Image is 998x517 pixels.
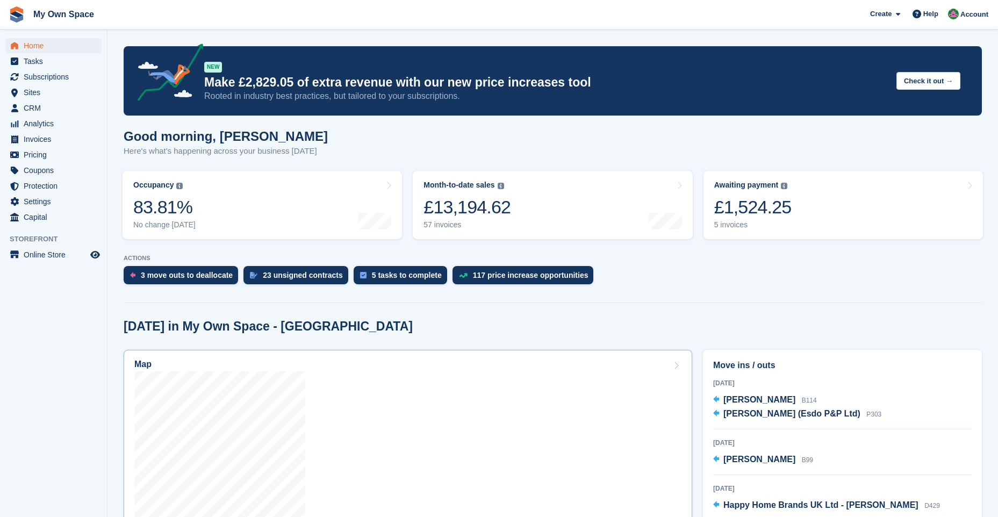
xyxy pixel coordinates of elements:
a: My Own Space [29,5,98,23]
img: icon-info-grey-7440780725fd019a000dd9b08b2336e03edf1995a4989e88bcd33f0948082b44.svg [781,183,787,189]
span: P303 [866,411,881,418]
a: Occupancy 83.81% No change [DATE] [123,171,402,239]
a: 23 unsigned contracts [243,266,354,290]
span: Home [24,38,88,53]
img: icon-info-grey-7440780725fd019a000dd9b08b2336e03edf1995a4989e88bcd33f0948082b44.svg [176,183,183,189]
span: Tasks [24,54,88,69]
span: [PERSON_NAME] [723,395,795,404]
span: Storefront [10,234,107,245]
div: [DATE] [713,484,972,493]
img: price_increase_opportunities-93ffe204e8149a01c8c9dc8f82e8f89637d9d84a8eef4429ea346261dce0b2c0.svg [459,273,468,278]
a: menu [5,163,102,178]
div: £1,524.25 [714,196,792,218]
div: Month-to-date sales [423,181,494,190]
a: Happy Home Brands UK Ltd - [PERSON_NAME] D429 [713,499,940,513]
span: Account [960,9,988,20]
img: contract_signature_icon-13c848040528278c33f63329250d36e43548de30e8caae1d1a13099fd9432cc5.svg [250,272,257,278]
a: menu [5,100,102,116]
span: Sites [24,85,88,100]
span: Settings [24,194,88,209]
a: menu [5,69,102,84]
span: Capital [24,210,88,225]
span: Protection [24,178,88,193]
span: Invoices [24,132,88,147]
a: 117 price increase opportunities [453,266,599,290]
span: Coupons [24,163,88,178]
a: menu [5,38,102,53]
span: Pricing [24,147,88,162]
p: Here's what's happening across your business [DATE] [124,145,328,157]
span: Analytics [24,116,88,131]
div: 3 move outs to deallocate [141,271,233,279]
span: Create [870,9,892,19]
div: NEW [204,62,222,73]
div: [DATE] [713,378,972,388]
div: No change [DATE] [133,220,196,229]
a: menu [5,210,102,225]
span: [PERSON_NAME] (Esdo P&P Ltd) [723,409,860,418]
img: move_outs_to_deallocate_icon-f764333ba52eb49d3ac5e1228854f67142a1ed5810a6f6cc68b1a99e826820c5.svg [130,272,135,278]
span: D429 [924,502,940,509]
img: Lucy Parry [948,9,959,19]
div: £13,194.62 [423,196,511,218]
a: Awaiting payment £1,524.25 5 invoices [703,171,983,239]
span: CRM [24,100,88,116]
a: menu [5,132,102,147]
img: stora-icon-8386f47178a22dfd0bd8f6a31ec36ba5ce8667c1dd55bd0f319d3a0aa187defe.svg [9,6,25,23]
h2: Move ins / outs [713,359,972,372]
div: 5 invoices [714,220,792,229]
div: 83.81% [133,196,196,218]
div: [DATE] [713,438,972,448]
div: 23 unsigned contracts [263,271,343,279]
span: Online Store [24,247,88,262]
span: Happy Home Brands UK Ltd - [PERSON_NAME] [723,500,918,509]
a: 5 tasks to complete [354,266,453,290]
a: [PERSON_NAME] (Esdo P&P Ltd) P303 [713,407,881,421]
a: menu [5,178,102,193]
img: price-adjustments-announcement-icon-8257ccfd72463d97f412b2fc003d46551f7dbcb40ab6d574587a9cd5c0d94... [128,44,204,105]
p: Make £2,829.05 of extra revenue with our new price increases tool [204,75,888,90]
p: ACTIONS [124,255,982,262]
a: menu [5,194,102,209]
a: 3 move outs to deallocate [124,266,243,290]
h2: [DATE] in My Own Space - [GEOGRAPHIC_DATA] [124,319,413,334]
span: B114 [802,397,817,404]
span: Subscriptions [24,69,88,84]
div: Awaiting payment [714,181,779,190]
a: menu [5,116,102,131]
a: Month-to-date sales £13,194.62 57 invoices [413,171,692,239]
div: 57 invoices [423,220,511,229]
a: [PERSON_NAME] B99 [713,453,813,467]
p: Rooted in industry best practices, but tailored to your subscriptions. [204,90,888,102]
div: Occupancy [133,181,174,190]
img: icon-info-grey-7440780725fd019a000dd9b08b2336e03edf1995a4989e88bcd33f0948082b44.svg [498,183,504,189]
div: 117 price increase opportunities [473,271,588,279]
img: task-75834270c22a3079a89374b754ae025e5fb1db73e45f91037f5363f120a921f8.svg [360,272,367,278]
span: [PERSON_NAME] [723,455,795,464]
a: [PERSON_NAME] B114 [713,393,817,407]
h2: Map [134,360,152,369]
a: menu [5,54,102,69]
span: B99 [802,456,813,464]
a: menu [5,247,102,262]
button: Check it out → [896,72,960,90]
span: Help [923,9,938,19]
a: Preview store [89,248,102,261]
div: 5 tasks to complete [372,271,442,279]
a: menu [5,85,102,100]
a: menu [5,147,102,162]
h1: Good morning, [PERSON_NAME] [124,129,328,143]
